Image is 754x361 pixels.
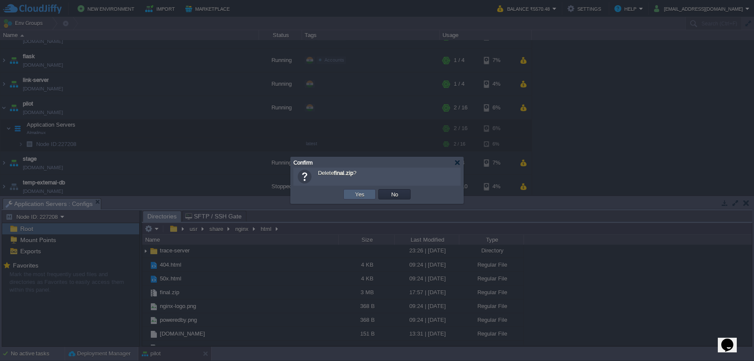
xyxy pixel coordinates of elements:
button: No [389,190,401,198]
span: Delete ? [318,170,356,176]
b: final.zip [334,170,353,176]
button: Yes [352,190,367,198]
iframe: chat widget [718,327,745,352]
span: Confirm [293,159,313,166]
